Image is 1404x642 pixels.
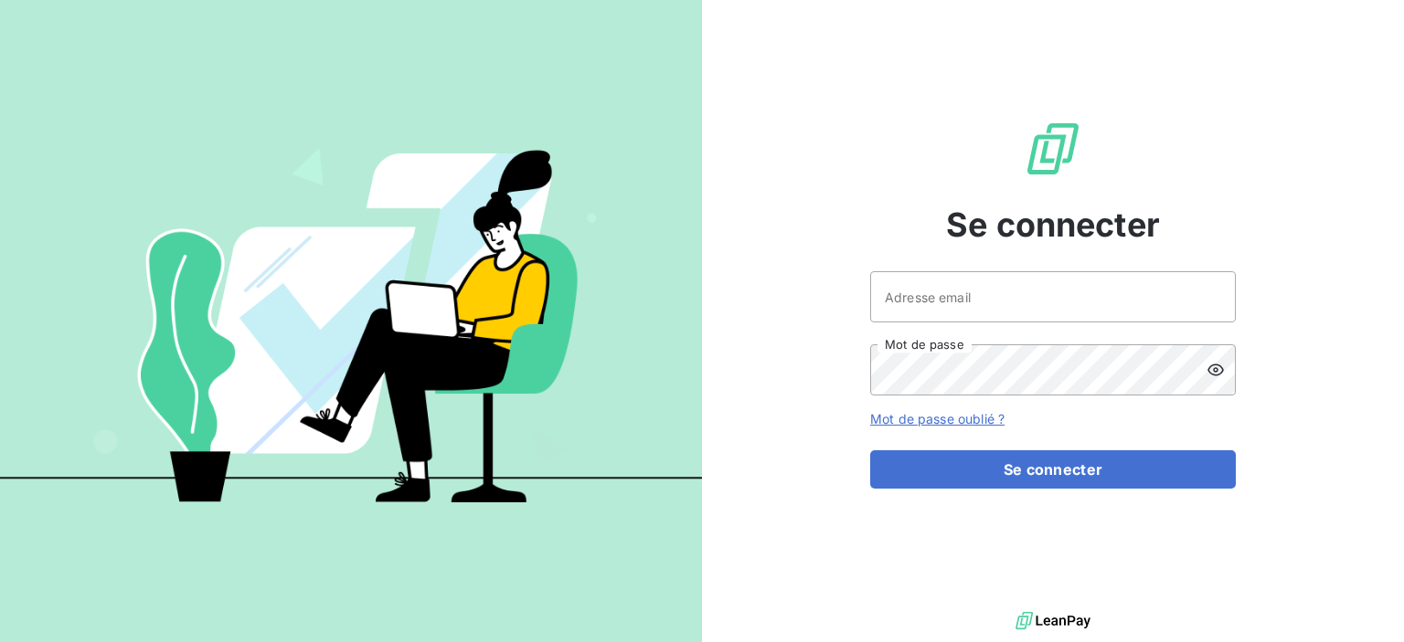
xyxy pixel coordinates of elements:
[1024,120,1082,178] img: Logo LeanPay
[1016,607,1090,635] img: logo
[870,450,1236,489] button: Se connecter
[870,411,1005,426] a: Mot de passe oublié ?
[946,200,1160,249] span: Se connecter
[870,271,1236,322] input: placeholder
